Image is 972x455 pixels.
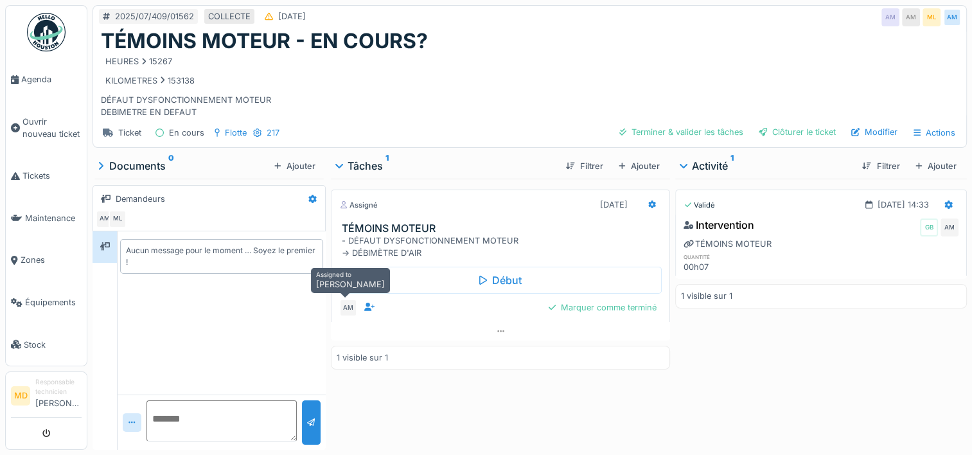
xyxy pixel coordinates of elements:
[11,386,30,406] li: MD
[116,193,165,205] div: Demandeurs
[684,261,772,273] div: 00h07
[342,222,664,235] h3: TÉMOINS MOTEUR
[6,323,87,366] a: Stock
[35,377,82,415] li: [PERSON_NAME]
[878,199,929,211] div: [DATE] 14:33
[684,200,715,211] div: Validé
[105,55,172,67] div: HEURES 15267
[600,199,628,211] div: [DATE]
[680,158,852,174] div: Activité
[684,238,772,250] div: TÉMOINS MOTEUR
[543,299,662,316] div: Marquer comme terminé
[25,212,82,224] span: Maintenance
[684,217,754,233] div: Intervention
[96,210,114,228] div: AM
[754,123,841,141] div: Clôturer le ticket
[225,127,247,139] div: Flotte
[910,157,962,175] div: Ajouter
[339,200,378,211] div: Assigné
[6,197,87,240] a: Maintenance
[35,377,82,397] div: Responsable technicien
[339,299,357,317] div: AM
[6,239,87,281] a: Zones
[337,352,388,364] div: 1 visible sur 1
[902,8,920,26] div: AM
[920,219,938,236] div: GB
[614,123,748,141] div: Terminer & valider les tâches
[118,127,141,139] div: Ticket
[311,268,390,293] div: [PERSON_NAME]
[857,157,905,175] div: Filtrer
[11,377,82,418] a: MD Responsable technicien[PERSON_NAME]
[101,29,428,53] h1: TÉMOINS MOTEUR - EN COURS?
[98,158,269,174] div: Documents
[316,271,385,278] h6: Assigned to
[6,281,87,324] a: Équipements
[908,123,961,142] div: Actions
[923,8,941,26] div: ML
[25,296,82,308] span: Équipements
[22,170,82,182] span: Tickets
[342,235,664,259] div: - DÉFAUT DYSFONCTIONNEMENT MOTEUR -> DÉBIMÈTRE D'AIR
[6,155,87,197] a: Tickets
[21,254,82,266] span: Zones
[6,58,87,101] a: Agenda
[101,53,959,118] div: DÉFAUT DYSFONCTIONNEMENT MOTEUR DEBIMETRE EN DEFAUT
[24,339,82,351] span: Stock
[27,13,66,51] img: Badge_color-CXgf-gQk.svg
[730,158,734,174] sup: 1
[941,219,959,236] div: AM
[336,158,556,174] div: Tâches
[115,10,194,22] div: 2025/07/409/01562
[126,245,317,268] div: Aucun message pour le moment … Soyez le premier !
[169,127,204,139] div: En cours
[269,157,321,175] div: Ajouter
[109,210,127,228] div: ML
[681,290,732,302] div: 1 visible sur 1
[6,101,87,156] a: Ouvrir nouveau ticket
[168,158,174,174] sup: 0
[22,116,82,140] span: Ouvrir nouveau ticket
[943,8,961,26] div: AM
[267,127,279,139] div: 217
[278,10,306,22] div: [DATE]
[339,267,662,294] div: Début
[846,123,903,141] div: Modifier
[208,10,251,22] div: COLLECTE
[21,73,82,85] span: Agenda
[684,253,772,261] h6: quantité
[105,75,195,87] div: KILOMETRES 153138
[385,158,389,174] sup: 1
[881,8,899,26] div: AM
[614,157,665,175] div: Ajouter
[561,157,608,175] div: Filtrer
